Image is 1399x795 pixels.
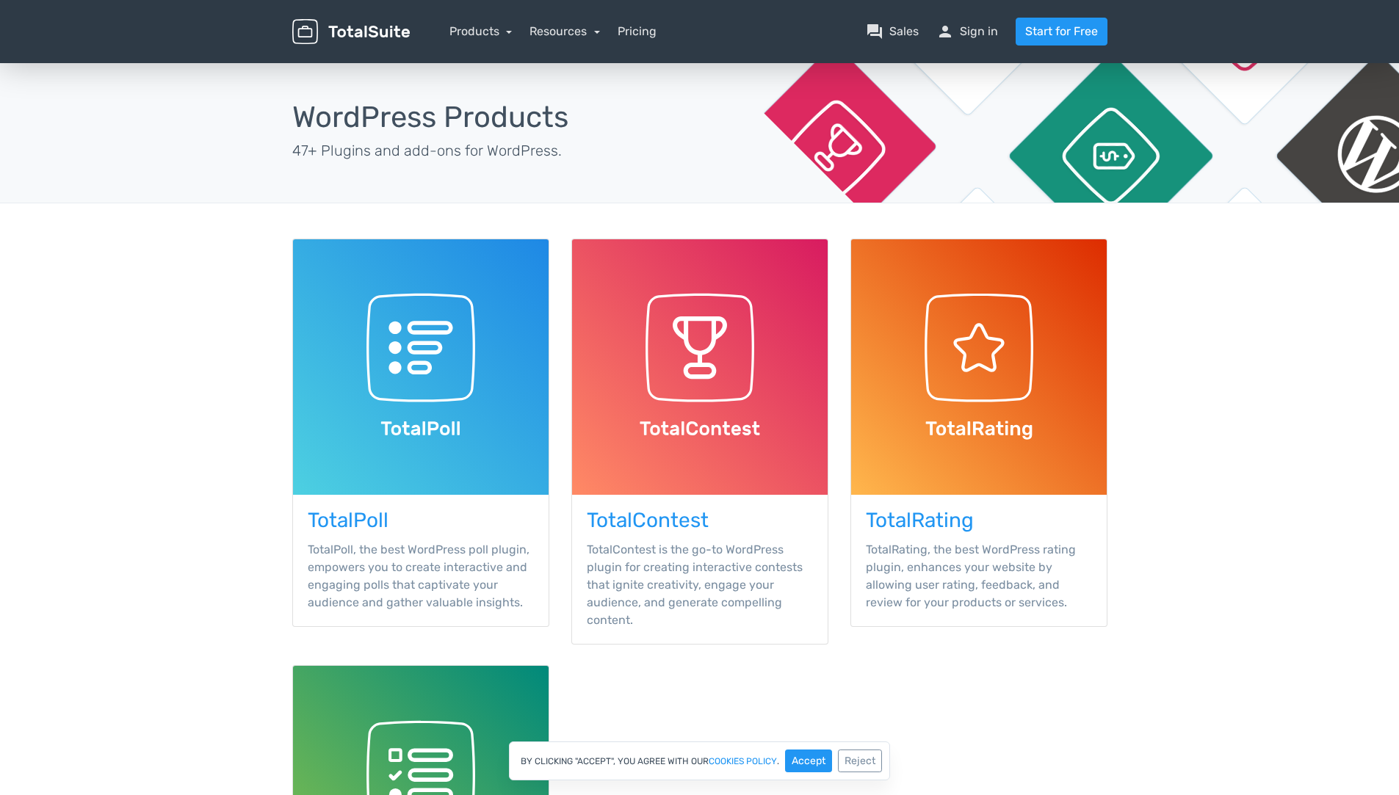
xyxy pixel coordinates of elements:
a: Products [449,24,513,38]
a: Pricing [618,23,657,40]
span: question_answer [866,23,883,40]
img: TotalSuite for WordPress [292,19,410,45]
a: TotalPoll TotalPoll, the best WordPress poll plugin, empowers you to create interactive and engag... [292,239,549,627]
p: TotalContest is the go-to WordPress plugin for creating interactive contests that ignite creativi... [587,541,813,629]
img: TotalPoll WordPress Plugin [293,239,549,495]
a: TotalContest TotalContest is the go-to WordPress plugin for creating interactive contests that ig... [571,239,828,645]
span: TotalRating, the best WordPress rating plugin, enhances your website by allowing user rating, fee... [866,542,1076,609]
h3: TotalRating WordPress Plugin [866,509,1092,532]
h3: TotalContest WordPress Plugin [587,509,813,532]
a: question_answerSales [866,23,919,40]
div: By clicking "Accept", you agree with our . [509,741,890,780]
a: Resources [529,24,600,38]
img: TotalContest WordPress Plugin [572,239,828,495]
a: cookies policy [709,757,777,766]
a: personSign in [936,23,998,40]
p: 47+ Plugins and add-ons for WordPress. [292,139,689,161]
h3: TotalPoll WordPress Plugin [308,509,534,532]
button: Accept [785,749,832,772]
span: person [936,23,954,40]
img: TotalRating WordPress Plugin [851,239,1107,495]
a: Start for Free [1016,18,1107,46]
h1: WordPress Products [292,101,689,134]
a: TotalRating TotalRating, the best WordPress rating plugin, enhances your website by allowing user... [850,239,1107,627]
p: TotalPoll, the best WordPress poll plugin, empowers you to create interactive and engaging polls ... [308,541,534,611]
button: Reject [838,749,882,772]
